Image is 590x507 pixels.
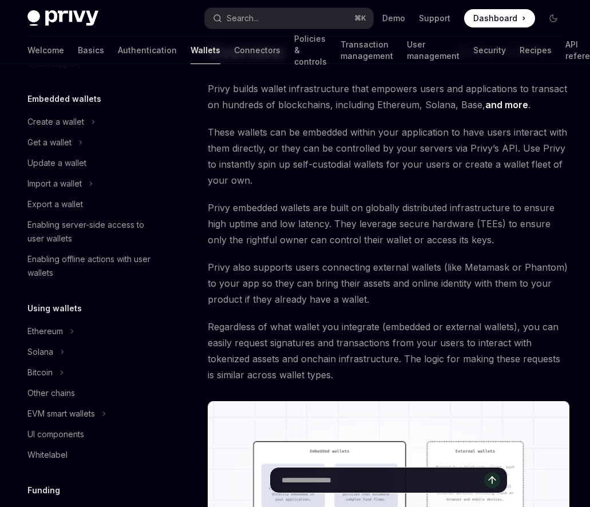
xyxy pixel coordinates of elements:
div: Search... [227,11,259,25]
div: Update a wallet [27,156,86,170]
span: Privy also supports users connecting external wallets (like Metamask or Phantom) to your app so t... [208,259,569,307]
input: Ask a question... [282,468,484,493]
a: and more [485,99,528,111]
span: Privy builds wallet infrastructure that empowers users and applications to transact on hundreds o... [208,81,569,113]
div: Solana [27,345,53,359]
div: Export a wallet [27,197,83,211]
button: Toggle dark mode [544,9,563,27]
a: Recipes [520,37,552,64]
span: Dashboard [473,13,517,24]
button: Send message [484,472,500,488]
button: Toggle Create a wallet section [18,112,165,132]
span: These wallets can be embedded within your application to have users interact with them directly, ... [208,124,569,188]
a: Whitelabel [18,445,165,465]
button: Toggle Import a wallet section [18,173,165,194]
a: Authentication [118,37,177,64]
a: UI components [18,424,165,445]
div: Ethereum [27,324,63,338]
div: Import a wallet [27,177,82,191]
a: Export a wallet [18,194,165,215]
a: Connectors [234,37,280,64]
div: Enabling offline actions with user wallets [27,252,158,280]
button: Toggle Bitcoin section [18,362,165,383]
div: EVM smart wallets [27,407,95,421]
button: Toggle Get a wallet section [18,132,165,153]
button: Toggle Ethereum section [18,321,165,342]
a: Policies & controls [294,37,327,64]
a: Dashboard [464,9,535,27]
button: Toggle EVM smart wallets section [18,403,165,424]
a: Wallets [191,37,220,64]
div: UI components [27,427,84,441]
a: Welcome [27,37,64,64]
div: Bitcoin [27,366,53,379]
a: Update a wallet [18,153,165,173]
button: Toggle Solana section [18,342,165,362]
div: Create a wallet [27,115,84,129]
h5: Funding [27,484,60,497]
div: Whitelabel [27,448,68,462]
h5: Using wallets [27,302,82,315]
div: Get a wallet [27,136,72,149]
span: ⌘ K [354,14,366,23]
h5: Embedded wallets [27,92,101,106]
span: Privy embedded wallets are built on globally distributed infrastructure to ensure high uptime and... [208,200,569,248]
a: Basics [78,37,104,64]
a: Enabling server-side access to user wallets [18,215,165,249]
img: dark logo [27,10,98,26]
a: Support [419,13,450,24]
button: Open search [205,8,373,29]
a: Demo [382,13,405,24]
span: Regardless of what wallet you integrate (embedded or external wallets), you can easily request si... [208,319,569,383]
a: Enabling offline actions with user wallets [18,249,165,283]
div: Other chains [27,386,75,400]
a: Other chains [18,383,165,403]
div: Enabling server-side access to user wallets [27,218,158,245]
a: Security [473,37,506,64]
a: Transaction management [340,37,393,64]
a: User management [407,37,460,64]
